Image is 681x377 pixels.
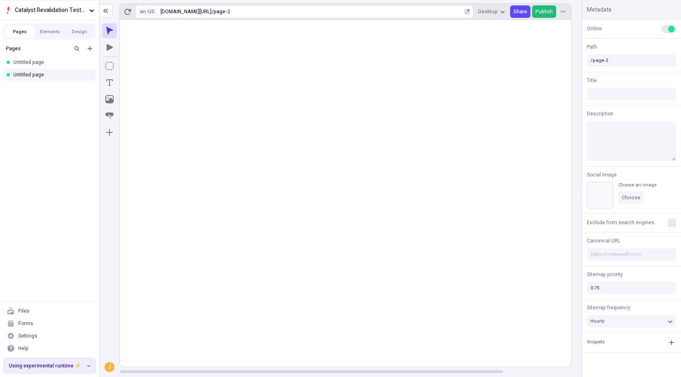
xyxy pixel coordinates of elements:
span: Share [513,8,527,15]
span: Using experimental runtime ⚡️ [9,362,85,369]
button: Button [102,108,117,123]
span: Desktop [478,8,498,15]
span: Description [587,110,613,118]
button: Box [102,59,117,73]
span: Social Image [587,171,617,179]
button: Publish [532,5,556,18]
div: Untitled page [13,71,89,78]
button: Elements [35,25,65,38]
div: Settings [18,333,37,339]
span: en-US [140,8,155,15]
div: J [105,363,114,371]
span: Exclude from search engines [587,219,654,226]
button: Text [102,75,117,90]
span: Sitemap frequency [587,304,630,311]
div: Choose an image [618,182,657,188]
span: Choose [622,194,640,201]
button: Hourly [587,315,676,328]
span: Online [587,25,602,32]
div: Forms [18,320,33,327]
button: Design [65,25,95,38]
input: https://makeswift.com [587,248,676,261]
div: page-2 [214,8,463,15]
span: Publish [535,8,553,15]
div: Pages [6,45,68,52]
span: Hourly [590,318,604,325]
span: Canonical URL [587,237,620,245]
button: Add new [85,44,95,54]
button: Using experimental runtime ⚡️ [4,358,95,373]
button: Desktop [475,5,508,18]
div: / [212,8,214,15]
button: Share [510,5,530,18]
span: Path [587,43,597,51]
div: Snippets [587,339,605,346]
div: [URL][DOMAIN_NAME] [161,8,212,15]
button: Open locale picker [138,7,157,16]
span: Title [587,77,597,84]
div: Untitled page [13,59,89,66]
div: Help [18,345,29,352]
button: Pages [5,25,35,38]
span: Sitemap priority [587,271,623,278]
div: Files [18,308,29,314]
span: Catalyst Revalidation Testing [15,6,86,15]
button: Choose [618,191,644,204]
button: Image [102,92,117,107]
